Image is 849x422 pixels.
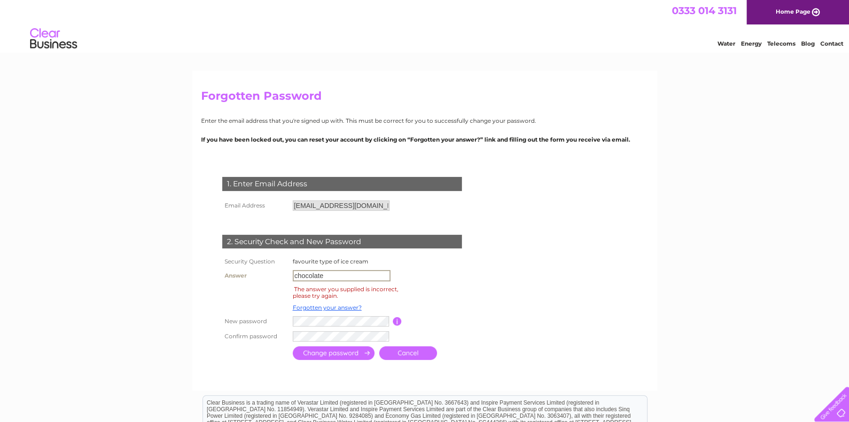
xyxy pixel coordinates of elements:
p: Enter the email address that you're signed up with. This must be correct for you to successfully ... [201,116,648,125]
th: Email Address [220,198,290,213]
a: Energy [741,40,762,47]
div: 2. Security Check and New Password [222,235,462,249]
a: Cancel [379,346,437,360]
th: Confirm password [220,329,290,344]
th: New password [220,314,290,329]
a: Forgotten your answer? [293,304,362,311]
a: 0333 014 3131 [672,5,737,16]
a: Blog [801,40,815,47]
input: Submit [293,346,374,360]
label: favourite type of ice cream [293,258,368,265]
a: Telecoms [767,40,795,47]
a: Water [717,40,735,47]
div: The answer you supplied is incorrect, please try again. [293,284,398,301]
th: Answer [220,268,290,284]
div: 1. Enter Email Address [222,177,462,191]
input: Information [393,317,402,326]
h2: Forgotten Password [201,89,648,107]
a: Contact [820,40,843,47]
p: If you have been locked out, you can reset your account by clicking on “Forgotten your answer?” l... [201,135,648,144]
div: Clear Business is a trading name of Verastar Limited (registered in [GEOGRAPHIC_DATA] No. 3667643... [203,5,647,46]
img: logo.png [30,24,78,53]
th: Security Question [220,255,290,268]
